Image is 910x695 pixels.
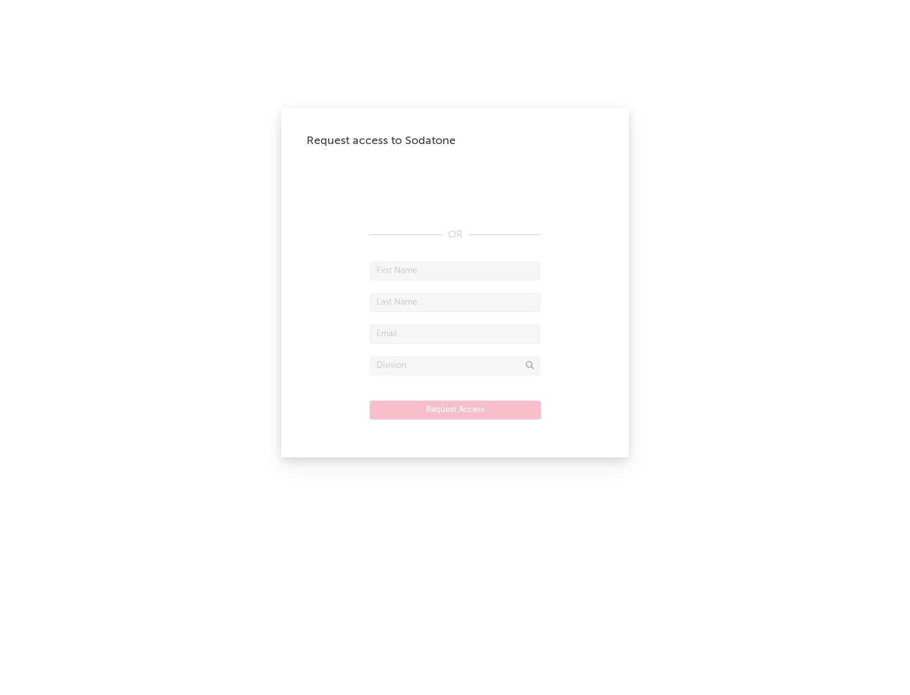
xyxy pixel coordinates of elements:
input: Last Name [370,293,540,312]
input: Division [370,356,540,375]
button: Request Access [370,401,541,420]
div: OR [370,227,540,243]
input: First Name [370,262,540,281]
div: Request access to Sodatone [306,133,604,148]
input: Email [370,325,540,344]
